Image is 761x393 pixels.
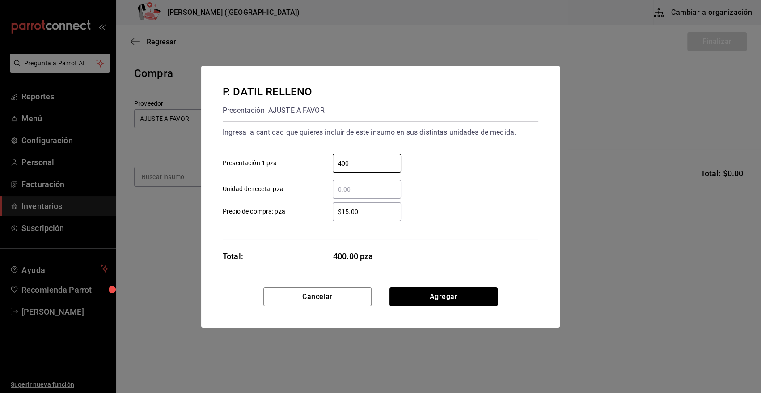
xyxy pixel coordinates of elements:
input: Presentación 1 pza [333,158,401,169]
span: Precio de compra: pza [223,207,285,216]
span: Unidad de receta: pza [223,184,283,194]
button: Agregar [389,287,498,306]
span: 400.00 pza [333,250,402,262]
div: Presentación - AJUSTE A FAVOR [223,103,325,118]
span: Presentación 1 pza [223,158,277,168]
div: Ingresa la cantidad que quieres incluir de este insumo en sus distintas unidades de medida. [223,125,538,140]
input: Unidad de receta: pza [333,184,401,195]
input: Precio de compra: pza [333,206,401,217]
div: P. DATIL RELLENO [223,84,325,100]
div: Total: [223,250,243,262]
button: Cancelar [263,287,372,306]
